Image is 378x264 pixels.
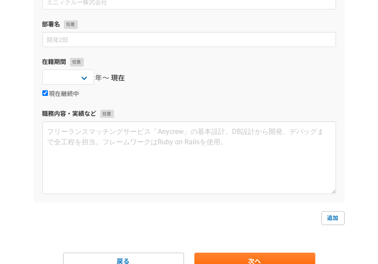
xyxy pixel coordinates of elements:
label: 部署名 [42,20,336,29]
span: 年〜 [95,73,110,83]
span: 現在 [111,73,125,83]
label: 現在継続中 [42,90,79,98]
label: 在籍期間 [42,57,336,67]
input: 開発2部 [42,32,336,47]
input: 現在継続中 [42,90,48,96]
label: 職務内容・実績など [42,109,336,118]
a: 追加 [321,211,345,225]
